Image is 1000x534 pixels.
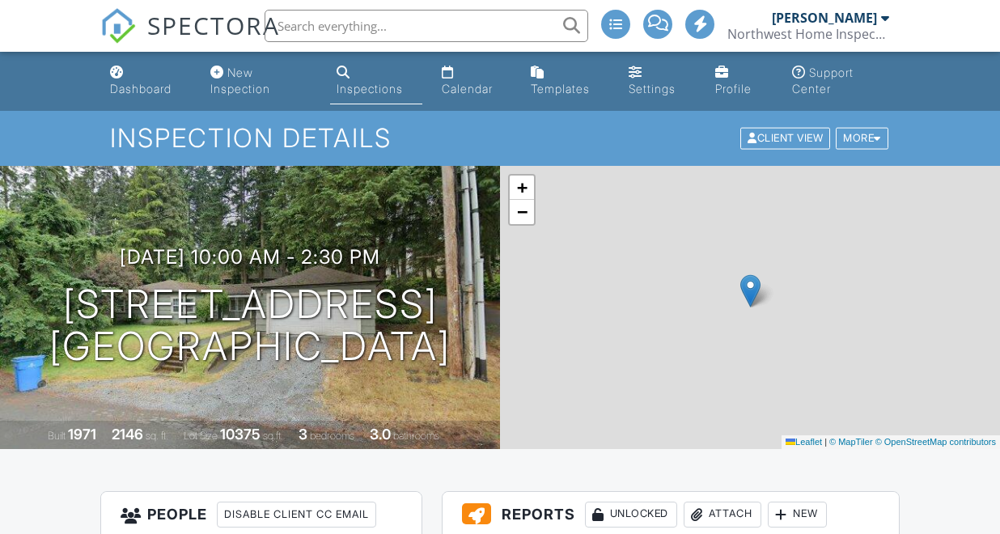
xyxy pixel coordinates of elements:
a: New Inspection [204,58,318,104]
img: The Best Home Inspection Software - Spectora [100,8,136,44]
div: Disable Client CC Email [217,502,376,528]
a: Dashboard [104,58,191,104]
a: Leaflet [786,437,822,447]
div: Support Center [792,66,854,95]
div: 3.0 [370,426,391,443]
div: More [836,128,888,150]
div: Profile [715,82,752,95]
div: Northwest Home Inspector [727,26,889,42]
div: Unlocked [585,502,677,528]
h3: [DATE] 10:00 am - 2:30 pm [120,246,380,268]
span: − [517,201,528,222]
a: Calendar [435,58,511,104]
div: Calendar [442,82,493,95]
span: | [824,437,827,447]
a: Profile [709,58,772,104]
div: 1971 [68,426,96,443]
a: © OpenStreetMap contributors [875,437,996,447]
div: New Inspection [210,66,270,95]
a: Client View [739,131,834,143]
div: Attach [684,502,761,528]
div: Client View [740,128,830,150]
div: 2146 [112,426,143,443]
h1: [STREET_ADDRESS] [GEOGRAPHIC_DATA] [49,283,451,369]
a: Templates [524,58,609,104]
a: Zoom in [510,176,534,200]
span: bedrooms [310,430,354,442]
div: 10375 [220,426,261,443]
span: Lot Size [184,430,218,442]
a: Settings [622,58,696,104]
div: New [768,502,827,528]
div: Settings [629,82,676,95]
a: Inspections [330,58,422,104]
div: Dashboard [110,82,172,95]
div: 3 [299,426,307,443]
div: Templates [531,82,590,95]
span: + [517,177,528,197]
span: sq. ft. [146,430,168,442]
span: bathrooms [393,430,439,442]
input: Search everything... [265,10,588,42]
div: Inspections [337,82,403,95]
a: SPECTORA [100,22,280,56]
h1: Inspection Details [110,124,889,152]
div: [PERSON_NAME] [772,10,877,26]
a: © MapTiler [829,437,873,447]
img: Marker [740,274,761,307]
a: Zoom out [510,200,534,224]
a: Support Center [786,58,897,104]
span: SPECTORA [147,8,280,42]
span: sq.ft. [263,430,283,442]
span: Built [48,430,66,442]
